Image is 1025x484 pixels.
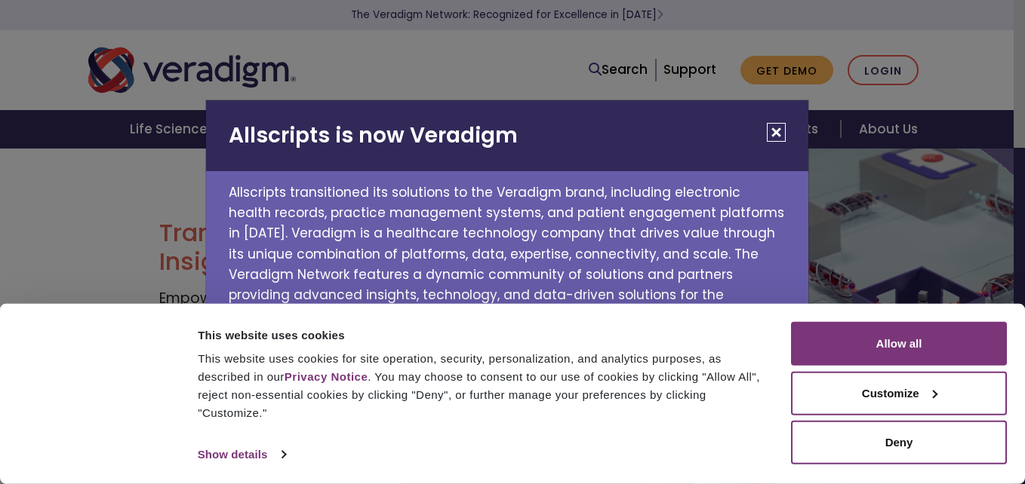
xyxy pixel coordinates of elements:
h2: Allscripts is now Veradigm [206,100,808,171]
a: Privacy Notice [285,370,368,383]
a: Show details [198,443,285,466]
button: Customize [791,371,1007,415]
button: Allow all [791,322,1007,366]
button: Deny [791,421,1007,464]
p: Allscripts transitioned its solutions to the Veradigm brand, including electronic health records,... [206,171,808,326]
div: This website uses cookies for site operation, security, personalization, and analytics purposes, ... [198,350,774,422]
button: Close [767,123,786,142]
div: This website uses cookies [198,326,774,344]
